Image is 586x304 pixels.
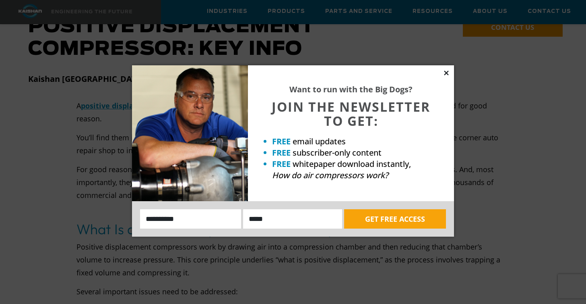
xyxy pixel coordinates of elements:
span: whitepaper download instantly, [293,158,411,169]
button: GET FREE ACCESS [344,209,446,229]
input: Email [243,209,342,229]
strong: FREE [272,147,291,158]
button: Close [443,69,450,77]
span: subscriber-only content [293,147,382,158]
span: email updates [293,136,346,147]
strong: Want to run with the Big Dogs? [289,84,413,95]
em: How do air compressors work? [272,170,388,181]
strong: FREE [272,136,291,147]
strong: FREE [272,158,291,169]
span: JOIN THE NEWSLETTER TO GET: [272,98,430,129]
input: Name: [140,209,241,229]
